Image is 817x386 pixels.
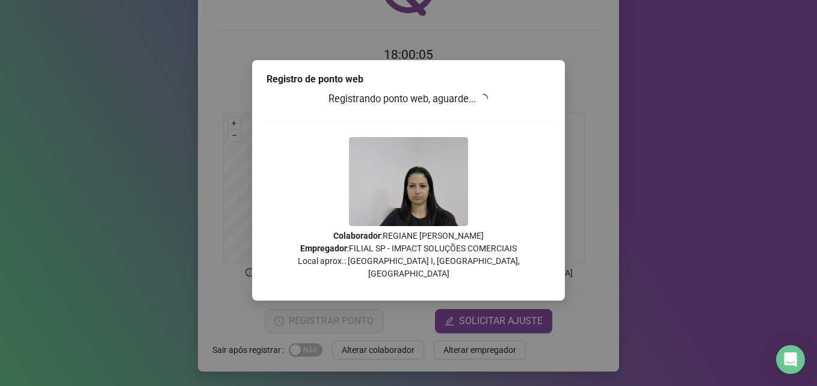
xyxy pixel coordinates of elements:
div: Open Intercom Messenger [776,345,805,374]
p: : REGIANE [PERSON_NAME] : FILIAL SP - IMPACT SOLUÇÕES COMERCIAIS Local aprox.: [GEOGRAPHIC_DATA] ... [267,230,550,280]
strong: Empregador [300,244,347,253]
strong: Colaborador [333,231,381,240]
h3: Registrando ponto web, aguarde... [267,91,550,107]
span: loading [476,91,490,105]
div: Registro de ponto web [267,72,550,87]
img: 9k= [349,137,468,226]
